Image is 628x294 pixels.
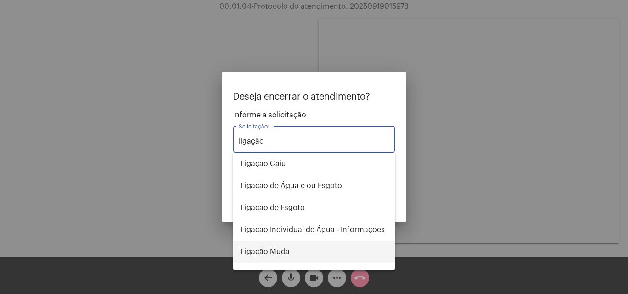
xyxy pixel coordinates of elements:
span: Ligação de Água e ou Esgoto [240,175,388,197]
input: Buscar solicitação [239,137,389,145]
span: Ligação Muda [240,241,388,263]
span: Informe a solicitação [233,111,395,119]
span: Ligação Caiu [240,153,388,175]
span: Ligação Individual de Água - Informações [240,219,388,241]
p: Deseja encerrar o atendimento? [233,92,395,102]
span: Ligação de Esgoto [240,197,388,219]
span: Religação (informações sobre) [240,263,388,285]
